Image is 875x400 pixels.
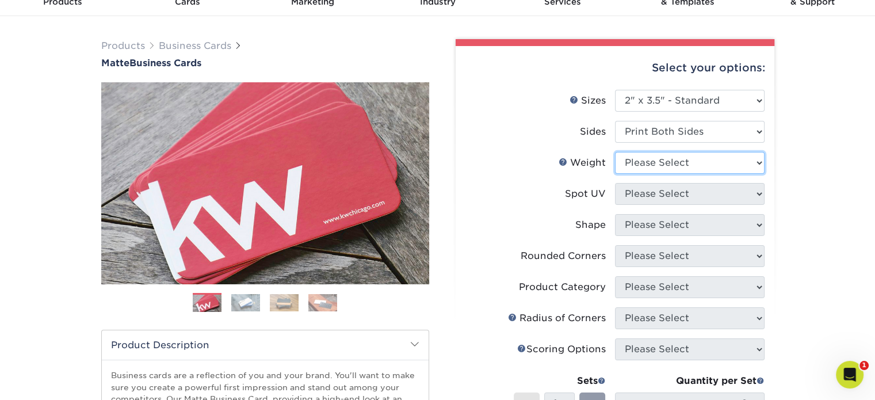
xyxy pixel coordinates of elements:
[101,58,429,68] h1: Business Cards
[465,46,765,90] div: Select your options:
[101,19,429,347] img: Matte 01
[615,374,765,388] div: Quantity per Set
[559,156,606,170] div: Weight
[517,342,606,356] div: Scoring Options
[508,311,606,325] div: Radius of Corners
[101,58,129,68] span: Matte
[193,289,221,318] img: Business Cards 01
[859,361,869,370] span: 1
[514,374,606,388] div: Sets
[101,40,145,51] a: Products
[308,294,337,311] img: Business Cards 04
[575,218,606,232] div: Shape
[159,40,231,51] a: Business Cards
[580,125,606,139] div: Sides
[836,361,863,388] iframe: Intercom live chat
[101,58,429,68] a: MatteBusiness Cards
[102,330,429,360] h2: Product Description
[519,280,606,294] div: Product Category
[570,94,606,108] div: Sizes
[565,187,606,201] div: Spot UV
[231,294,260,311] img: Business Cards 02
[270,294,299,311] img: Business Cards 03
[521,249,606,263] div: Rounded Corners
